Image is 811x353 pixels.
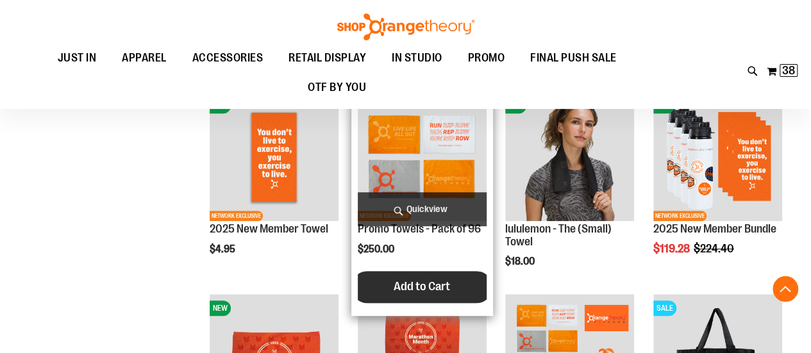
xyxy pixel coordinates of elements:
span: RETAIL DISPLAY [288,44,366,72]
span: APPAREL [122,44,167,72]
a: 2025 New Member Bundle [653,222,776,235]
a: PROMO [455,44,518,73]
span: 38 [782,64,795,77]
div: product [647,85,789,287]
span: IN STUDIO [392,44,442,72]
img: lululemon - The (Small) Towel [505,92,634,220]
img: Shop Orangetheory [335,13,476,40]
div: product [499,85,640,300]
a: ACCESSORIES [180,44,276,73]
a: JUST IN [45,44,110,73]
span: PROMO [468,44,505,72]
a: OTF 2025 New Member TowelNEWNETWORK EXCLUSIVE [210,92,339,222]
a: FINAL PUSH SALE [517,44,630,73]
img: Promo Towels - Pack of 96 [358,92,487,220]
img: 2025 New Member Bundle [653,92,782,220]
a: RETAIL DISPLAY [276,44,379,73]
span: Add to Cart [394,279,450,293]
a: lululemon - The (Small) TowelNEW [505,92,634,222]
button: Back To Top [773,276,798,302]
a: 2025 New Member BundleNEWNETWORK EXCLUSIVE [653,92,782,222]
span: NEW [210,300,231,316]
a: Quickview [358,192,487,226]
span: FINAL PUSH SALE [530,44,617,72]
a: Promo Towels - Pack of 96NETWORK EXCLUSIVE [358,92,487,222]
span: NETWORK EXCLUSIVE [653,211,706,221]
span: JUST IN [58,44,97,72]
a: 2025 New Member Towel [210,222,328,235]
div: product [351,85,493,315]
span: $224.40 [694,242,736,255]
span: NETWORK EXCLUSIVE [210,211,263,221]
a: OTF BY YOU [295,73,379,103]
span: $4.95 [210,243,237,255]
div: product [203,85,345,287]
img: OTF 2025 New Member Towel [210,92,339,220]
span: SALE [653,300,676,316]
a: lululemon - The (Small) Towel [505,222,612,248]
span: $250.00 [358,243,396,255]
a: APPAREL [109,44,180,73]
button: Add to Cart [351,271,492,303]
span: $119.28 [653,242,692,255]
a: IN STUDIO [379,44,455,73]
span: OTF BY YOU [308,73,366,102]
span: $18.00 [505,256,537,267]
a: Promo Towels - Pack of 96 [358,222,481,235]
span: ACCESSORIES [192,44,263,72]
